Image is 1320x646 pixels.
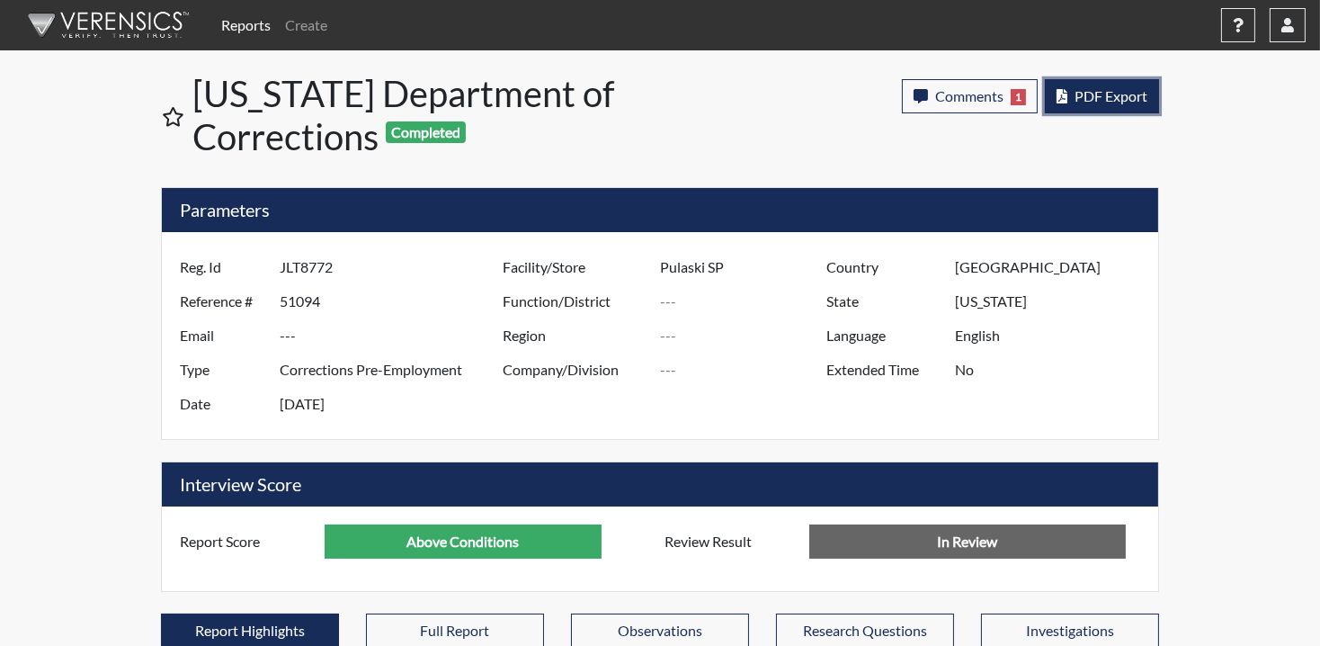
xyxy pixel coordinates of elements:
a: Reports [214,7,278,43]
input: --- [955,319,1154,353]
span: 1 [1011,89,1026,105]
label: Language [813,319,955,353]
span: PDF Export [1075,87,1147,104]
label: Email [166,319,280,353]
label: State [813,284,955,319]
label: Region [489,319,660,353]
input: --- [660,250,831,284]
input: --- [660,319,831,353]
input: No Decision [809,525,1126,559]
input: --- [280,250,507,284]
label: Company/Division [489,353,660,387]
label: Reg. Id [166,250,280,284]
label: Date [166,387,280,421]
label: Review Result [651,525,809,559]
label: Reference # [166,284,280,319]
label: Facility/Store [489,250,660,284]
input: --- [660,284,831,319]
a: Create [278,7,334,43]
label: Report Score [166,525,325,559]
h1: [US_STATE] Department of Corrections [192,72,663,158]
label: Type [166,353,280,387]
input: --- [955,250,1154,284]
input: --- [955,284,1154,319]
button: Comments1 [902,79,1038,113]
input: --- [280,284,507,319]
button: PDF Export [1045,79,1159,113]
label: Country [813,250,955,284]
span: Comments [935,87,1003,104]
label: Function/District [489,284,660,319]
input: --- [280,319,507,353]
h5: Interview Score [162,462,1158,507]
label: Extended Time [813,353,955,387]
input: --- [955,353,1154,387]
input: --- [280,387,507,421]
h5: Parameters [162,188,1158,232]
input: --- [325,525,602,559]
input: --- [660,353,831,387]
span: Completed [386,121,467,143]
input: --- [280,353,507,387]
